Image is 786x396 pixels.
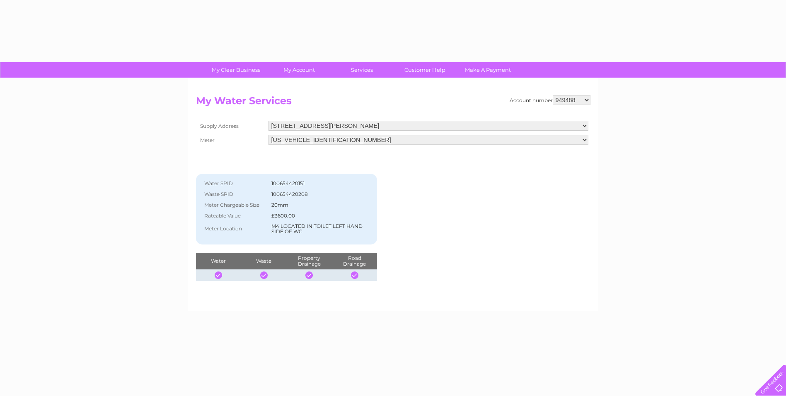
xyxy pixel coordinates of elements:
th: Rateable Value [200,210,269,221]
td: £3600.00 [269,210,373,221]
th: Waste [241,253,286,269]
a: Make A Payment [454,62,522,78]
a: Services [328,62,396,78]
th: Meter Chargeable Size [200,200,269,210]
td: 100654420208 [269,189,373,200]
th: Water [196,253,241,269]
th: Meter Location [200,221,269,237]
div: Account number [510,95,590,105]
td: M4 LOCATED IN TOILET LEFT HAND SIDE OF WC [269,221,373,237]
a: My Clear Business [202,62,270,78]
th: Water SPID [200,178,269,189]
h2: My Water Services [196,95,590,111]
th: Property Drainage [286,253,331,269]
th: Meter [196,133,266,147]
th: Supply Address [196,119,266,133]
th: Waste SPID [200,189,269,200]
td: 100654420151 [269,178,373,189]
a: Customer Help [391,62,459,78]
th: Road Drainage [332,253,377,269]
td: 20mm [269,200,373,210]
a: My Account [265,62,333,78]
